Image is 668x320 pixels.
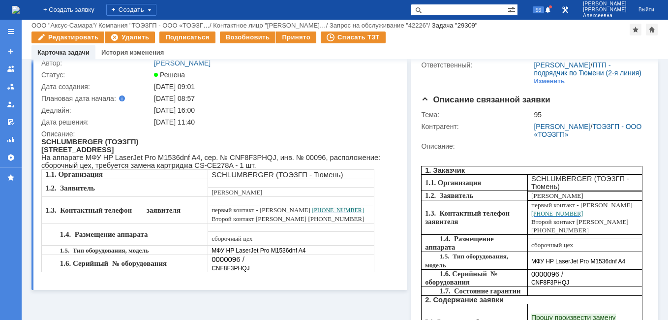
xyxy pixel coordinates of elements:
span: 1.6. Серийный № оборудования [19,122,126,129]
div: [DATE] 08:57 [154,95,394,102]
div: Тема: [421,111,532,119]
span: SLB-Private [93,288,128,295]
div: Описание: [41,130,396,138]
span: 1.4. Размещение аппарата [19,93,107,100]
p: SCHLUMBERGER ( ) [110,25,217,40]
a: [PHONE_NUMBER] [110,59,162,67]
span: сборочный цех [110,91,152,98]
div: Статус: [41,71,152,79]
span: 6 / [134,120,142,128]
span: CNF8F3PHQJ [110,129,148,136]
a: Компания "ТОЭЗГП - ООО «ТОЭЗГ… [98,22,210,29]
span: 1.1. Организация [4,29,60,36]
span: первый контакт - [PERSON_NAME] [110,51,212,59]
a: [PERSON_NAME] [534,61,590,69]
img: logo [12,6,20,14]
a: Создать заявку [3,43,19,59]
span: 1.3. Контактный телефон заявителя [4,59,101,75]
div: Описание: [421,142,646,150]
div: / [330,22,432,29]
a: Заявки в моей ответственности [3,79,19,95]
a: Карточка задачи [37,49,90,56]
a: Мои согласования [3,114,19,130]
div: [DATE] 09:01 [154,83,394,91]
a: Контактное лицо "[PERSON_NAME]… [213,22,326,29]
div: Контрагент: [421,123,532,130]
span: 1.5. Тип оборудования, модель [19,109,108,116]
a: [PHONE_NUMBER] [271,67,322,76]
div: Добавить в избранное [630,24,641,35]
span: МФУ HP LaserJet Pro M1536dnf A4 [110,108,204,115]
span: Решена [154,71,185,79]
span: 1.2. Заявитель [4,41,52,49]
span: 6 / [195,117,203,126]
span: [PERSON_NAME] [583,7,627,13]
div: Плановая дата начала: [41,95,140,102]
div: Дата решения: [41,118,152,126]
span: 000009 [110,120,134,128]
span: 1.4. Размещение аппарата [4,85,73,101]
a: История изменения [101,49,164,56]
span: ТОЭЗГП - Тюмень [110,25,208,40]
div: / [534,123,644,138]
div: Задача "29309" [432,22,478,29]
a: [PERSON_NAME] [534,123,590,130]
span: 000009 [170,117,195,126]
div: [DATE] 16:00 [154,106,394,114]
span: [PHONE_NUMBER] [110,60,162,67]
span: 96 [533,6,544,13]
p: SCHLUMBERGER (ТОЭЗГП - Тюмень) [170,32,329,41]
a: ТОЭЗГП - ООО «ТОЭЗГП» [534,123,641,138]
a: [PERSON_NAME] [154,59,211,67]
span: CNF8F3PHQJ [170,127,208,134]
a: Запрос на обслуживание "42226" [330,22,428,29]
span: [PERSON_NAME] [583,1,627,7]
span: 2.1. Описание проблемы [4,167,73,175]
span: [PERSON_NAME] [110,42,162,49]
a: Мои заявки [3,96,19,112]
span: Расширенный поиск [508,4,517,14]
div: Ответственный: [421,61,532,69]
a: Перейти на домашнюю страницу [12,6,20,14]
span: 1.3. Контактный телефон заявителя [4,68,139,76]
span: Описание связанной заявки [421,95,550,104]
span: Алексеевна [583,13,627,19]
a: ПТП - подрядчик по Тюмени (2-я линия) [534,61,641,77]
div: 95 [534,111,644,119]
div: Создать [106,4,156,16]
b: 2. Содержание заявки [4,146,83,154]
span: сборочный цех [170,97,211,104]
div: Дата создания: [41,83,152,91]
div: / [31,22,98,29]
a: Перейти в интерфейс администратора [559,4,571,16]
span: МФУ HP LaserJet Pro M1536dnf A4 [170,109,264,116]
span: 1.6. Серийный № оборудования [4,120,77,136]
a: Настройки [3,150,19,165]
div: / [534,61,644,77]
div: Изменить [534,77,565,85]
span: Второй контакт [PERSON_NAME] [PHONE_NUMBER] [110,68,208,84]
div: Дедлайн: [41,106,152,114]
div: / [213,22,330,29]
span: первый контакт - [PERSON_NAME] [170,68,269,76]
div: / [98,22,213,29]
div: Автор: [41,59,152,67]
span: [PERSON_NAME] [170,51,221,58]
span: 1.2. Заявитель [4,46,54,54]
div: [DATE] 11:40 [154,118,394,126]
a: Отчеты [3,132,19,148]
div: Сделать домашней страницей [646,24,658,35]
span: 1.5. Тип оборудования, модель [4,102,87,119]
a: ООО "Аксус-Самара" [31,22,95,29]
span: 1.7. Состояние гарантии [19,137,100,145]
b: 1. Заказчик [4,16,44,24]
span: 1.1. Организация [4,32,61,40]
a: Заявки на командах [3,61,19,77]
span: [PHONE_NUMBER] [271,69,322,76]
span: Второй контакт [PERSON_NAME] [PHONE_NUMBER] [170,77,323,85]
span: Прошу произвести замену картриджа [110,163,195,179]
